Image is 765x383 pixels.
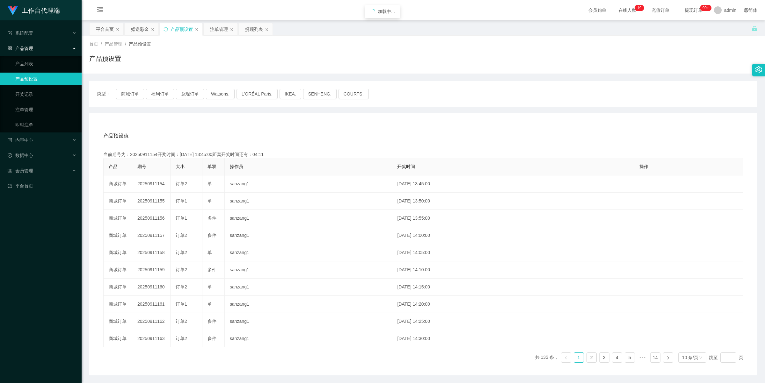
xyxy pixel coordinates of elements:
div: 当前期号为：20250911154开奖时间：[DATE] 13:45:00距离开奖时间还有：04:11 [103,151,743,158]
td: 商城订单 [104,244,132,261]
i: 图标: setting [755,66,762,73]
td: 20250911156 [132,210,171,227]
span: 提现订单 [681,8,706,12]
h1: 产品预设置 [89,54,121,63]
span: 操作员 [230,164,243,169]
td: 商城订单 [104,313,132,330]
td: [DATE] 14:10:00 [392,261,634,279]
i: 图标: close [265,28,269,32]
span: 单 [208,198,212,203]
span: 加载中... [378,9,395,14]
td: [DATE] 14:05:00 [392,244,634,261]
td: 商城订单 [104,210,132,227]
i: 图标: down [699,356,703,360]
td: [DATE] 14:00:00 [392,227,634,244]
li: 1 [574,352,584,363]
li: 共 135 条， [535,352,558,363]
div: 赠送彩金 [131,23,149,35]
span: 单 [208,301,212,307]
i: 图标: close [195,28,199,32]
span: 多件 [208,216,216,221]
i: 图标: appstore-o [8,46,12,51]
span: 类型： [97,89,116,99]
i: 图标: check-circle-o [8,153,12,158]
i: icon: loading [370,9,375,14]
i: 图标: right [666,356,670,360]
td: 商城订单 [104,227,132,244]
td: [DATE] 13:50:00 [392,193,634,210]
li: 下一页 [663,352,673,363]
i: 图标: global [744,8,748,12]
span: 订单1 [176,198,187,203]
li: 5 [625,352,635,363]
span: 产品预设值 [103,132,129,140]
div: 平台首页 [96,23,114,35]
td: sanzang1 [225,313,392,330]
button: 商城订单 [116,89,144,99]
td: [DATE] 14:25:00 [392,313,634,330]
span: / [101,41,102,46]
a: 5 [625,353,635,362]
span: 期号 [137,164,146,169]
span: 产品管理 [8,46,33,51]
span: 会员管理 [8,168,33,173]
td: 20250911155 [132,193,171,210]
span: 单 [208,284,212,289]
td: 20250911160 [132,279,171,296]
td: 20250911157 [132,227,171,244]
td: sanzang1 [225,227,392,244]
a: 4 [612,353,622,362]
sup: 19 [635,5,644,11]
a: 产品列表 [15,57,76,70]
span: 多件 [208,267,216,272]
td: 商城订单 [104,330,132,347]
td: sanzang1 [225,261,392,279]
td: sanzang1 [225,296,392,313]
span: 系统配置 [8,31,33,36]
i: 图标: table [8,168,12,173]
button: 兑现订单 [176,89,204,99]
td: sanzang1 [225,193,392,210]
h1: 工作台代理端 [22,0,60,21]
td: sanzang1 [225,330,392,347]
td: sanzang1 [225,210,392,227]
td: 20250911163 [132,330,171,347]
span: 订单2 [176,233,187,238]
li: 14 [650,352,660,363]
span: 数据中心 [8,153,33,158]
td: 20250911161 [132,296,171,313]
td: sanzang1 [225,244,392,261]
td: sanzang1 [225,279,392,296]
td: 商城订单 [104,296,132,313]
img: logo.9652507e.png [8,6,18,15]
button: 福利订单 [146,89,174,99]
span: 产品预设置 [129,41,151,46]
i: 图标: close [230,28,234,32]
sup: 1164 [700,5,711,11]
a: 2 [587,353,596,362]
div: 提现列表 [245,23,263,35]
a: 注单管理 [15,103,76,116]
span: 订单1 [176,301,187,307]
i: 图标: unlock [752,26,757,32]
span: 在线人数 [615,8,639,12]
a: 产品预设置 [15,73,76,85]
td: 20250911162 [132,313,171,330]
button: COURTS. [339,89,369,99]
button: Watsons. [206,89,235,99]
span: 订单1 [176,216,187,221]
a: 3 [600,353,609,362]
span: 单双 [208,164,216,169]
a: 图标: dashboard平台首页 [8,180,76,192]
td: 20250911159 [132,261,171,279]
span: 大小 [176,164,185,169]
span: 多件 [208,336,216,341]
span: 订单2 [176,336,187,341]
i: 图标: close [151,28,155,32]
i: 图标: left [564,356,568,360]
span: ••• [637,352,648,363]
span: 单 [208,250,212,255]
